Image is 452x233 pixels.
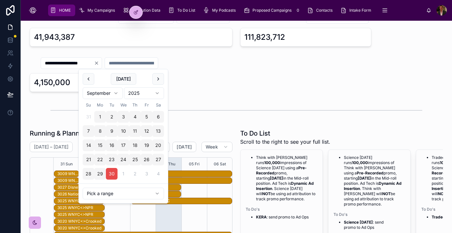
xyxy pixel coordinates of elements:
span: Proposed Campaigns [252,8,292,13]
button: Saturday, September 6th, 2025, selected [152,111,164,123]
a: Attribution Data [121,5,165,16]
button: Tuesday, September 2nd, 2025, selected [106,111,118,123]
button: Monday, September 29th, 2025, selected [94,168,106,180]
button: Monday, September 15th, 2025, selected [94,139,106,151]
button: Saturday, September 27th, 2025, selected [152,154,164,165]
span: My Podcasts [212,8,236,13]
button: Tuesday, September 16th, 2025, selected [106,139,118,151]
div: scrollable content [45,3,426,17]
button: Sunday, September 14th, 2025, selected [83,139,94,151]
strong: Tradeoffs [432,215,450,219]
div: 3027 Disney<>WNYC [57,184,180,190]
a: Intake Form [338,5,376,16]
strong: 100,000 [352,160,368,165]
span: Scroll to the right to see your full list. [240,138,330,146]
h1: Running & Planned Promos [30,129,113,138]
div: 06 Sat [214,158,226,171]
button: Saturday, September 13th, 2025, selected [152,125,164,137]
span: Week [206,144,218,150]
span: To Do's [334,212,405,217]
div: 3009 WNYC<>Freakonomics [57,178,78,183]
button: Sunday, September 7th, 2025, selected [83,125,94,137]
strong: [DATE] [358,176,371,181]
span: To Do List [177,8,195,13]
button: Clear [94,61,102,66]
div: 111,823,712 [244,32,285,42]
button: Wednesday, September 3rd, 2025, selected [118,111,129,123]
a: HOME [48,5,75,16]
button: Tuesday, September 30th, 2025, selected [106,168,118,180]
button: Thursday, September 18th, 2025, selected [129,139,141,151]
button: Tuesday, September 23rd, 2025, selected [106,154,118,165]
div: 3020 WNYC<>Crooked [57,226,104,231]
button: Thursday, September 25th, 2025, selected [129,154,141,165]
div: 3028 PRX<>WNYC [134,198,232,204]
button: Wednesday, September 10th, 2025, selected [118,125,129,137]
button: Friday, October 3rd, 2025 [141,168,152,180]
div: 3025 WNYC<>NPR [57,212,104,217]
button: Sunday, September 21st, 2025, selected [83,154,94,165]
button: Friday, September 26th, 2025, selected [141,154,152,165]
strong: Pre-Recorded [357,171,384,175]
th: Thursday [129,102,141,108]
th: Monday [94,102,106,108]
button: Saturday, October 4th, 2025 [152,168,164,180]
div: 3020 WNYC<>Crooked [57,219,104,224]
strong: NOT [438,191,446,196]
th: Tuesday [106,102,118,108]
button: Friday, September 5th, 2025, selected [141,111,152,123]
th: Sunday [83,102,94,108]
a: Proposed Campaigns0 [241,5,304,16]
span: Attribution Data [132,8,160,13]
div: 41,943,387 [34,32,75,42]
a: Contacts [305,5,337,16]
button: Sunday, August 31st, 2025, selected [83,111,94,123]
li: : send promo to Ad Ops [256,215,317,220]
strong: NOT [262,191,271,196]
button: Wednesday, September 17th, 2025, selected [118,139,129,151]
strong: Science [DATE] [344,220,373,225]
button: Monday, September 8th, 2025, selected [94,125,106,137]
strong: Dynamic Ad Insertion [344,181,403,191]
div: 4,150,000 [34,77,70,88]
span: My Campaigns [87,8,115,13]
button: Relative time [83,188,164,199]
div: 3020 WNYC<>Crooked [57,225,104,231]
button: Sunday, September 28th, 2025, selected [83,168,94,180]
div: 3025 WNYC<>NPR [57,198,104,204]
button: Friday, September 19th, 2025, selected [141,139,152,151]
span: To Do's [246,207,317,212]
button: Thursday, October 2nd, 2025 [129,168,141,180]
th: Friday [141,102,152,108]
div: 3009 WNYC<>Freakonomics [57,178,78,183]
li: Science [DATE] runs impressions of Think with [PERSON_NAME] using a promo, starting in the Mid-ro... [344,155,405,207]
span: [DATE] [177,144,192,150]
button: 04 Thu [162,158,175,171]
strong: [DATE] [270,176,283,181]
button: 05 Fri [189,158,200,171]
strong: NOT [382,191,391,196]
img: App logo [26,5,40,16]
button: Wednesday, September 24th, 2025, selected [118,154,129,165]
th: Wednesday [118,102,129,108]
button: Today, Thursday, September 4th, 2025, selected [129,111,141,123]
strong: 100,000 [264,160,280,165]
a: My Campaigns [77,5,119,16]
div: 3027 Disney<>WNYC [57,185,180,190]
h1: To Do List [240,129,330,138]
li: : send promo to Ad Ops [344,220,405,230]
button: Tuesday, September 9th, 2025, selected [106,125,118,137]
div: 3028 PRX<>WNYC [134,198,232,204]
button: Monday, September 22nd, 2025, selected [94,154,106,165]
strong: Dynamic Ad Insertion [256,181,315,191]
div: 3026 National Geographic Explorer<>Terrestrials [57,192,180,197]
a: To Do List [166,5,200,16]
th: Saturday [152,102,164,108]
div: 3009 WNYC<>Freakonomics [57,171,78,176]
div: 3025 WNYC<>NPR [57,205,104,210]
strong: KERA [256,215,267,219]
h2: [DATE] – [DATE] [34,144,68,150]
